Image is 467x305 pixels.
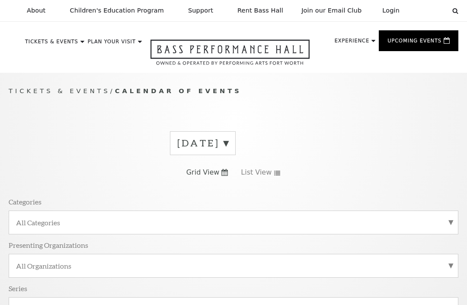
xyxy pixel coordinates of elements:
p: Plan Your Visit [88,39,136,49]
p: Support [188,7,213,14]
p: / [9,86,458,97]
span: Grid View [186,168,220,177]
label: All Categories [16,218,451,227]
p: Experience [335,39,369,48]
label: [DATE] [177,136,228,150]
span: Calendar of Events [115,87,242,94]
p: About [27,7,45,14]
p: Categories [9,197,42,206]
p: Children's Education Program [70,7,164,14]
p: Rent Bass Hall [237,7,283,14]
p: Upcoming Events [387,39,441,48]
select: Select: [413,6,444,15]
p: Series [9,284,27,293]
label: All Organizations [16,261,451,270]
p: Presenting Organizations [9,240,88,250]
span: Tickets & Events [9,87,110,94]
p: Tickets & Events [25,39,78,49]
span: List View [241,168,272,177]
